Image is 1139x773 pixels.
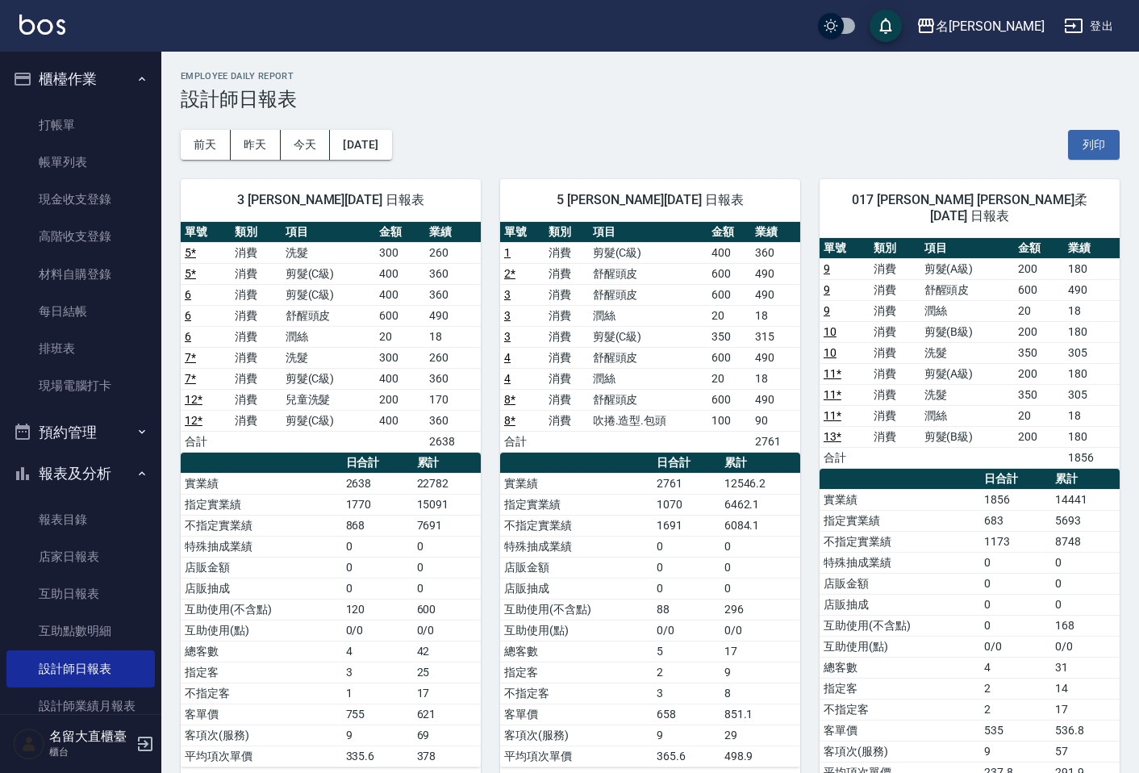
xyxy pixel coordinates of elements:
a: 3 [504,288,511,301]
td: 2638 [425,431,481,452]
td: 8 [720,683,800,704]
td: 300 [375,347,425,368]
td: 0 [720,578,800,599]
td: 消費 [870,405,920,426]
td: 消費 [544,284,589,305]
td: 洗髮 [920,342,1014,363]
td: 實業績 [181,473,342,494]
table: a dense table [500,222,800,453]
td: 0/0 [980,636,1051,657]
td: 合計 [500,431,544,452]
td: 互助使用(不含點) [181,599,342,620]
td: 296 [720,599,800,620]
a: 排班表 [6,330,155,367]
td: 490 [751,263,800,284]
table: a dense table [181,222,481,453]
a: 設計師日報表 [6,650,155,687]
td: 舒醒頭皮 [282,305,375,326]
td: 600 [707,389,752,410]
td: 0 [413,536,481,557]
td: 600 [1014,279,1064,300]
td: 0 [980,615,1051,636]
td: 0 [1051,594,1119,615]
td: 特殊抽成業績 [500,536,653,557]
a: 4 [504,372,511,385]
span: 5 [PERSON_NAME][DATE] 日報表 [519,192,781,208]
td: 17 [413,683,481,704]
h5: 名留大直櫃臺 [49,729,131,745]
a: 現金收支登錄 [6,181,155,218]
td: 0 [720,557,800,578]
td: 合計 [820,447,870,468]
td: 消費 [544,389,589,410]
th: 日合計 [342,453,413,474]
td: 0 [342,578,413,599]
td: 消費 [870,279,920,300]
th: 日合計 [980,469,1051,490]
td: 0 [1051,552,1119,573]
td: 350 [1014,384,1064,405]
td: 18 [1064,405,1120,426]
td: 店販抽成 [500,578,653,599]
td: 400 [375,263,425,284]
td: 指定客 [181,662,342,683]
th: 單號 [500,222,544,243]
td: 互助使用(不含點) [500,599,653,620]
td: 868 [342,515,413,536]
td: 18 [425,326,481,347]
td: 200 [1014,363,1064,384]
a: 4 [504,351,511,364]
td: 14441 [1051,489,1119,510]
td: 851.1 [720,704,800,725]
td: 消費 [544,368,589,389]
a: 帳單列表 [6,144,155,181]
td: 180 [1064,258,1120,279]
td: 360 [425,263,481,284]
td: 0 [342,536,413,557]
td: 88 [653,599,720,620]
td: 360 [425,284,481,305]
td: 1 [342,683,413,704]
td: 600 [707,263,752,284]
a: 高階收支登錄 [6,218,155,255]
td: 0 [980,552,1051,573]
th: 項目 [920,238,1014,259]
td: 0 [413,557,481,578]
td: 1856 [980,489,1051,510]
td: 不指定實業績 [820,531,981,552]
td: 舒醒頭皮 [589,389,707,410]
button: 昨天 [231,130,281,160]
td: 2 [653,662,720,683]
td: 600 [707,347,752,368]
td: 客單價 [500,704,653,725]
td: 0/0 [413,620,481,641]
td: 18 [751,368,800,389]
td: 600 [707,284,752,305]
td: 200 [375,389,425,410]
td: 490 [425,305,481,326]
td: 消費 [544,410,589,431]
td: 消費 [231,242,281,263]
td: 0/0 [1051,636,1119,657]
a: 設計師業績月報表 [6,687,155,725]
td: 535 [980,720,1051,741]
td: 0 [720,536,800,557]
td: 600 [375,305,425,326]
td: 剪髮(C級) [589,326,707,347]
td: 兒童洗髮 [282,389,375,410]
td: 洗髮 [920,384,1014,405]
td: 剪髮(A級) [920,363,1014,384]
td: 17 [720,641,800,662]
td: 剪髮(B級) [920,321,1014,342]
td: 剪髮(A級) [920,258,1014,279]
button: 櫃檯作業 [6,58,155,100]
td: 120 [342,599,413,620]
td: 360 [751,242,800,263]
td: 合計 [181,431,231,452]
a: 店家日報表 [6,538,155,575]
td: 1070 [653,494,720,515]
td: 消費 [870,384,920,405]
th: 累計 [413,453,481,474]
a: 3 [504,309,511,322]
td: 消費 [544,242,589,263]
